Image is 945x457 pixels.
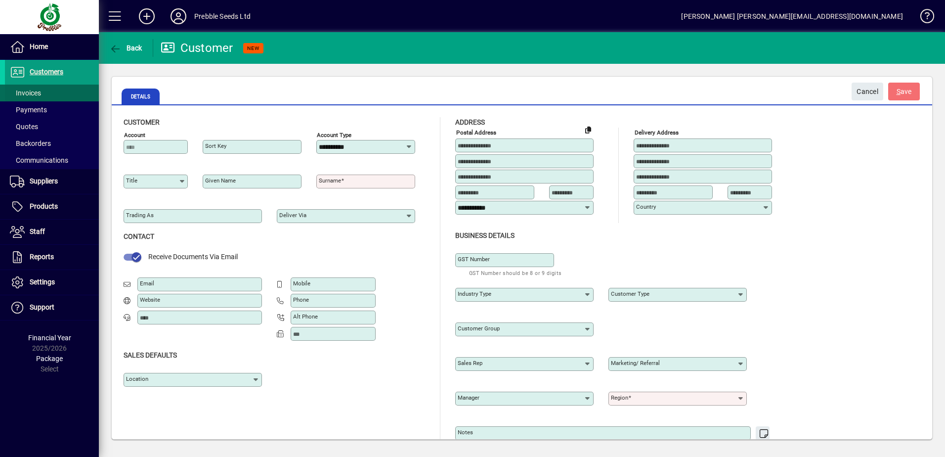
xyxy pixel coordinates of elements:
[458,325,500,332] mat-label: Customer group
[99,39,153,57] app-page-header-button: Back
[455,118,485,126] span: Address
[30,202,58,210] span: Products
[5,295,99,320] a: Support
[5,101,99,118] a: Payments
[5,118,99,135] a: Quotes
[140,280,154,287] mat-label: Email
[5,152,99,169] a: Communications
[458,394,479,401] mat-label: Manager
[611,290,649,297] mat-label: Customer type
[5,245,99,270] a: Reports
[124,351,177,359] span: Sales defaults
[247,45,259,51] span: NEW
[897,84,912,100] span: ave
[636,203,656,210] mat-label: Country
[163,7,194,25] button: Profile
[124,132,145,138] mat-label: Account
[5,135,99,152] a: Backorders
[319,177,341,184] mat-label: Surname
[107,39,145,57] button: Back
[28,334,71,342] span: Financial Year
[36,355,63,363] span: Package
[580,122,596,137] button: Copy to Delivery address
[913,2,933,34] a: Knowledge Base
[126,375,148,382] mat-label: Location
[897,88,901,95] span: S
[131,7,163,25] button: Add
[30,303,54,311] span: Support
[205,177,236,184] mat-label: Given name
[10,156,68,164] span: Communications
[10,89,41,97] span: Invoices
[30,68,63,76] span: Customers
[161,40,233,56] div: Customer
[317,132,351,138] mat-label: Account Type
[10,123,38,131] span: Quotes
[10,139,51,147] span: Backorders
[5,169,99,194] a: Suppliers
[611,394,628,401] mat-label: Region
[458,360,482,366] mat-label: Sales rep
[140,296,160,303] mat-label: Website
[681,8,903,24] div: [PERSON_NAME] [PERSON_NAME][EMAIL_ADDRESS][DOMAIN_NAME]
[109,44,142,52] span: Back
[5,270,99,295] a: Settings
[293,280,310,287] mat-label: Mobile
[124,118,160,126] span: Customer
[5,220,99,244] a: Staff
[30,253,54,261] span: Reports
[194,8,251,24] div: Prebble Seeds Ltd
[30,43,48,50] span: Home
[293,296,309,303] mat-label: Phone
[5,194,99,219] a: Products
[458,429,473,436] mat-label: Notes
[293,313,318,320] mat-label: Alt Phone
[148,253,238,261] span: Receive Documents Via Email
[124,232,154,240] span: Contact
[30,278,55,286] span: Settings
[10,106,47,114] span: Payments
[458,256,490,263] mat-label: GST Number
[458,290,491,297] mat-label: Industry type
[857,84,878,100] span: Cancel
[852,83,883,100] button: Cancel
[205,142,226,149] mat-label: Sort key
[611,360,660,366] mat-label: Marketing/ Referral
[469,267,562,278] mat-hint: GST Number should be 8 or 9 digits
[888,83,920,100] button: Save
[30,177,58,185] span: Suppliers
[5,85,99,101] a: Invoices
[30,228,45,235] span: Staff
[126,212,154,219] mat-label: Trading as
[455,231,515,239] span: Business details
[126,177,137,184] mat-label: Title
[279,212,306,219] mat-label: Deliver via
[5,35,99,59] a: Home
[122,89,160,104] span: Details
